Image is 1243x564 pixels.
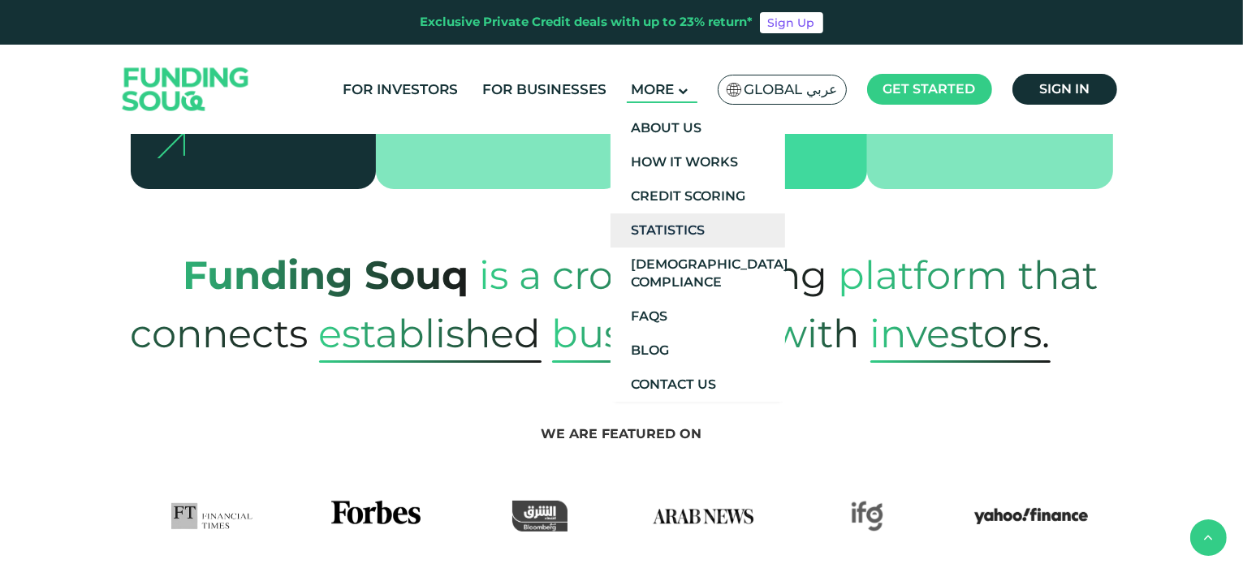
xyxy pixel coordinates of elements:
[106,49,265,131] img: Logo
[552,304,763,363] span: Businesses
[974,501,1088,532] img: Yahoo Finance Logo
[611,299,785,334] a: FAQs
[183,252,469,299] strong: Funding Souq
[631,81,674,97] span: More
[1012,74,1117,105] a: Sign in
[611,145,785,179] a: How It Works
[339,76,462,103] a: For Investors
[131,235,1098,373] span: platform that connects
[851,501,883,532] img: IFG Logo
[480,235,828,315] span: is a crowdfunding
[1039,81,1090,97] span: Sign in
[611,111,785,145] a: About Us
[331,501,421,532] img: Forbes Logo
[512,501,568,532] img: Asharq Business Logo
[611,213,785,248] a: Statistics
[646,501,760,532] img: Arab News Logo
[1190,519,1227,556] button: back
[870,304,1051,363] span: Investors.
[611,179,785,213] a: Credit Scoring
[611,368,785,402] a: Contact Us
[478,76,611,103] a: For Businesses
[760,12,823,33] a: Sign Up
[883,81,976,97] span: Get started
[611,248,785,299] a: [DEMOGRAPHIC_DATA] Compliance
[727,83,741,97] img: SA Flag
[774,294,860,373] span: with
[611,334,785,368] a: Blog
[319,304,542,363] span: established
[745,80,838,99] span: Global عربي
[171,501,253,532] img: FTLogo Logo
[542,426,702,441] span: We are featured on
[421,13,753,32] div: Exclusive Private Credit deals with up to 23% return*
[157,131,185,158] img: arrow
